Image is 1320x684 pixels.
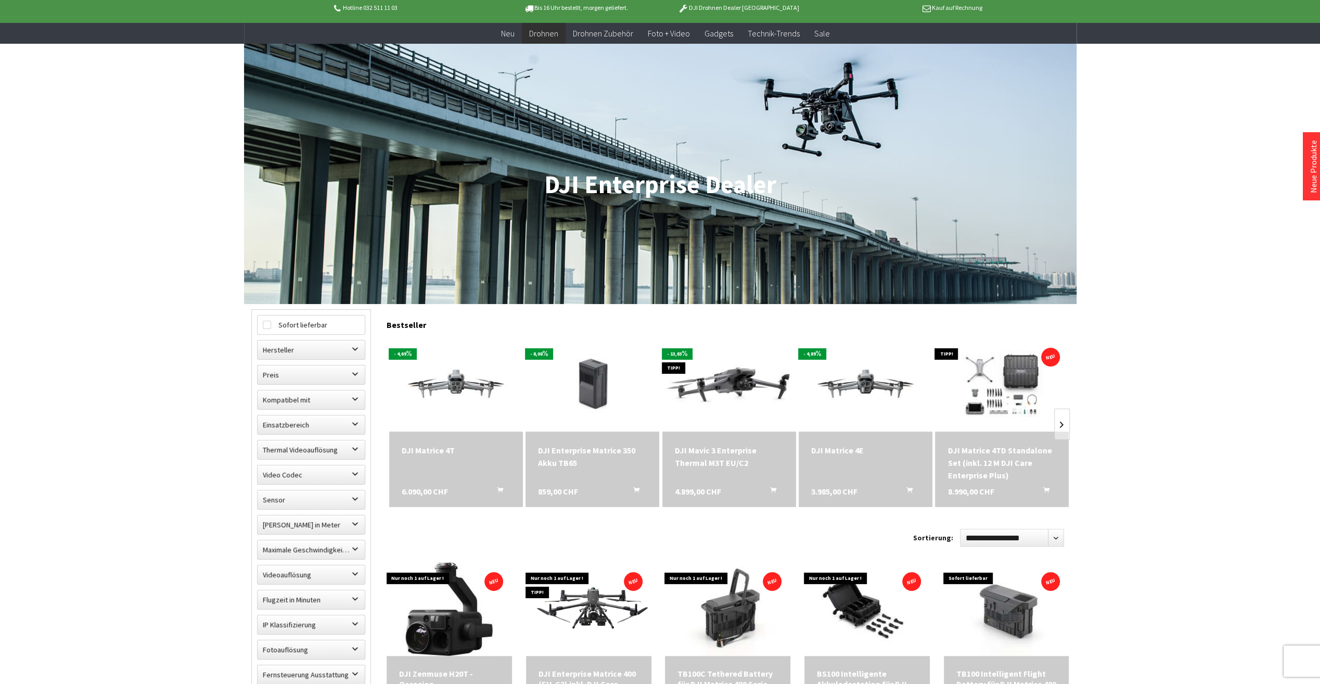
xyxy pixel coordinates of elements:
[573,28,633,39] span: Drohnen Zubehör
[402,444,510,457] a: DJI Matrice 4T 6.090,00 CHF In den Warenkorb
[947,485,994,498] span: 8.990,00 CHF
[402,562,496,656] img: DJI Zenmuse H20T - Occasion
[648,28,690,39] span: Foto + Video
[495,2,657,14] p: Bis 16 Uhr bestellt, morgen geliefert.
[402,444,510,457] div: DJI Matrice 4T
[258,465,365,484] label: Video Codec
[807,23,837,44] a: Sale
[937,338,1067,432] img: DJI Matrice 4TD Standalone Set (inkl. 12 M DJI Care Enterprise Plus)
[526,574,651,645] img: DJI Enterprise Matrice 400 (EU-C3) inkl. DJI Care Enterprise Plus
[258,440,365,459] label: Thermal Videoauflösung
[534,338,651,432] img: DJI Enterprise Matrice 350 Akku TB65
[538,485,578,498] span: 859,00 CHF
[947,444,1056,482] div: DJI Matrice 4TD Standalone Set (inkl. 12 M DJI Care Enterprise Plus)
[538,444,647,469] div: DJI Enterprise Matrice 350 Akku TB65
[1308,140,1318,193] a: Neue Produkte
[258,640,365,659] label: Fotoauflösung
[389,347,523,422] img: DJI Matrice 4T
[814,28,830,39] span: Sale
[675,444,784,469] div: DJI Mavic 3 Enterprise Thermal M3T EU/C2
[332,2,494,14] p: Hotline 032 511 11 03
[529,28,558,39] span: Drohnen
[657,2,819,14] p: DJI Drohnen Dealer [GEOGRAPHIC_DATA]
[258,315,365,334] label: Sofort lieferbar
[566,23,640,44] a: Drohnen Zubehör
[258,340,365,359] label: Hersteller
[675,485,721,498] span: 4.899,00 CHF
[258,665,365,684] label: Fernsteuerung Ausstattung
[748,28,800,39] span: Technik-Trends
[494,23,522,44] a: Neu
[258,540,365,559] label: Maximale Geschwindigkeit in km/h
[799,347,932,422] img: DJI Matrice 4E
[811,444,920,457] div: DJI Matrice 4E
[258,565,365,584] label: Videoauflösung
[913,529,953,546] label: Sortierung:
[258,415,365,434] label: Einsatzbereich
[522,23,566,44] a: Drohnen
[258,615,365,634] label: IP Klassifizierung
[697,23,740,44] a: Gadgets
[251,172,1069,198] h1: DJI Enterprise Dealer
[820,2,982,14] p: Kauf auf Rechnung
[704,28,733,39] span: Gadgets
[258,490,365,509] label: Sensor
[640,23,697,44] a: Foto + Video
[387,309,1069,335] div: Bestseller
[258,515,365,534] label: Maximale Flughöhe in Meter
[675,444,784,469] a: DJI Mavic 3 Enterprise Thermal M3T EU/C2 4.899,00 CHF In den Warenkorb
[402,485,448,498] span: 6.090,00 CHF
[258,390,365,409] label: Kompatibel mit
[947,444,1056,482] a: DJI Matrice 4TD Standalone Set (inkl. 12 M DJI Care Enterprise Plus) 8.990,00 CHF In den Warenkorb
[538,444,647,469] a: DJI Enterprise Matrice 350 Akku TB65 859,00 CHF In den Warenkorb
[811,444,920,457] a: DJI Matrice 4E 3.985,00 CHF In den Warenkorb
[944,562,1068,656] img: TB100 Intelligent Flight Battery für DJI Matrice 400 Serie
[621,485,646,499] button: In den Warenkorb
[1030,485,1055,499] button: In den Warenkorb
[666,562,790,656] img: TB100C Tethered Battery für DJI Matrice 400 Serie
[811,485,857,498] span: 3.985,00 CHF
[758,485,783,499] button: In den Warenkorb
[484,485,509,499] button: In den Warenkorb
[662,343,796,427] img: DJI Mavic 3 Enterprise Thermal M3T EU/C2
[894,485,919,499] button: In den Warenkorb
[501,28,515,39] span: Neu
[805,562,929,656] img: BS100 Intelligente Akkuladestation für DJI TB100
[740,23,807,44] a: Technik-Trends
[258,590,365,609] label: Flugzeit in Minuten
[258,365,365,384] label: Preis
